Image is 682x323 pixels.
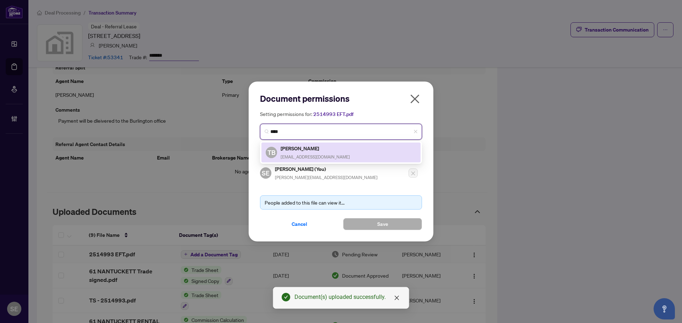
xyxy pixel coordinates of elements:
span: [PERSON_NAME][EMAIL_ADDRESS][DOMAIN_NAME] [275,175,378,180]
h2: Document permissions [260,93,422,104]
div: People added to this file can view it... [265,199,417,206]
span: TB [267,147,276,157]
h5: [PERSON_NAME] [281,144,350,152]
span: check-circle [282,293,290,301]
h5: Setting permissions for: [260,110,422,118]
img: search_icon [265,129,269,134]
span: close [413,129,418,134]
button: Open asap [654,298,675,319]
span: [EMAIL_ADDRESS][DOMAIN_NAME] [281,154,350,160]
span: 2514993 EFT.pdf [313,111,353,117]
button: Save [343,218,422,230]
button: Cancel [260,218,339,230]
a: Close [393,294,401,302]
h5: [PERSON_NAME] (You) [275,165,378,173]
div: Document(s) uploaded successfully. [294,293,400,301]
span: close [394,295,400,301]
span: SE [262,168,270,178]
span: Cancel [292,218,307,230]
span: close [409,93,421,105]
